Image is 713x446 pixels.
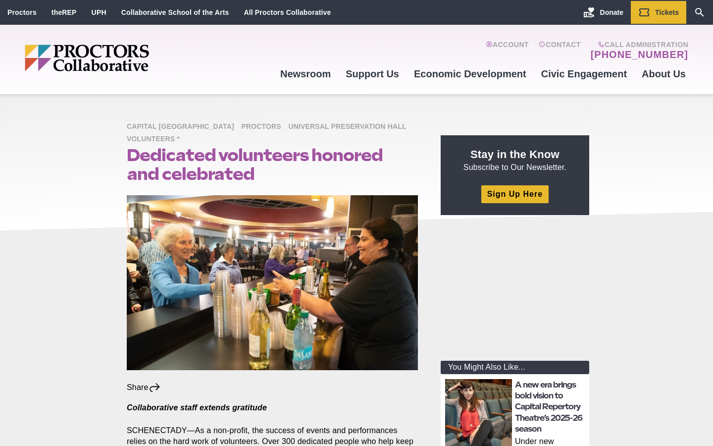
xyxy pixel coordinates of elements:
span: Tickets [655,8,679,16]
h1: Dedicated volunteers honored and celebrated [127,146,418,183]
a: About Us [634,60,693,87]
span: Capital [GEOGRAPHIC_DATA] [127,121,239,133]
a: Volunteers * [127,134,185,143]
span: Universal Preservation Hall [288,121,411,133]
a: Support Us [338,60,407,87]
a: Tickets [631,1,686,24]
span: Call Administration [588,41,688,49]
a: Proctors [241,122,286,130]
img: thumbnail: A new era brings bold vision to Capital Repertory Theatre’s 2025-26 season [445,379,512,446]
a: Account [486,41,529,60]
a: Newsroom [273,60,338,87]
p: Subscribe to Our Newsletter. [453,147,577,173]
a: Search [686,1,713,24]
em: Collaborative staff extends gratitude [127,403,267,412]
a: Capital [GEOGRAPHIC_DATA] [127,122,239,130]
strong: Stay in the Know [470,148,560,161]
a: Civic Engagement [534,60,634,87]
a: Collaborative School of the Arts [121,8,229,16]
a: Sign Up Here [481,185,549,203]
a: Universal Preservation Hall [288,122,411,130]
span: Proctors [241,121,286,133]
a: Economic Development [407,60,534,87]
a: UPH [92,8,106,16]
iframe: Advertisement [441,227,589,351]
a: All Proctors Collaborative [244,8,331,16]
a: A new era brings bold vision to Capital Repertory Theatre’s 2025-26 season [515,380,582,434]
span: Donate [600,8,623,16]
span: Volunteers * [127,133,185,146]
div: You Might Also Like... [441,361,589,374]
a: theREP [51,8,77,16]
a: Proctors [7,8,37,16]
a: Donate [576,1,631,24]
div: Share [127,382,161,393]
img: Proctors logo [25,45,225,71]
a: [PHONE_NUMBER] [591,49,688,60]
a: Contact [539,41,581,60]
